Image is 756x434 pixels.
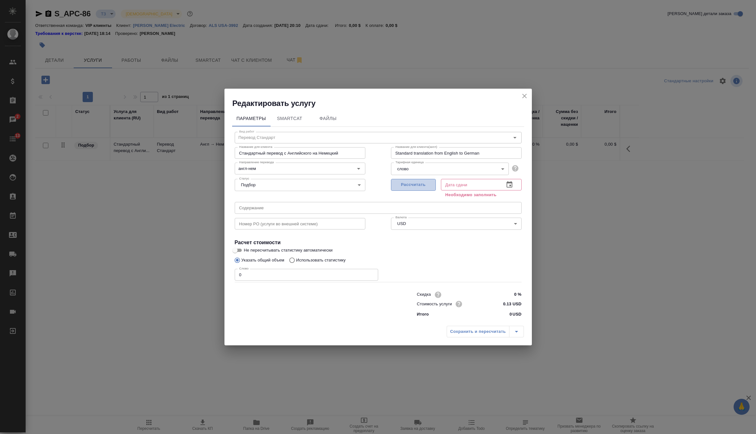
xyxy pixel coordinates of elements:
button: USD [395,221,408,226]
div: split button [447,326,524,337]
input: ✎ Введи что-нибудь [497,299,521,309]
div: USD [391,218,522,230]
div: слово [391,163,509,175]
p: Указать общий объем [241,257,284,263]
span: Не пересчитывать статистику автоматически [244,247,333,253]
p: Итого [417,311,429,317]
button: слово [395,166,411,172]
span: SmartCat [274,115,305,123]
p: USD [513,311,522,317]
p: Использовать статистику [296,257,346,263]
h4: Расчет стоимости [235,239,522,246]
p: Необходимо заполнить [445,192,517,198]
input: ✎ Введи что-нибудь [497,290,521,299]
button: Рассчитать [391,179,436,191]
p: Стоимость услуги [417,301,452,307]
div: Подбор [235,179,365,191]
button: close [520,91,529,101]
button: Подбор [239,182,258,188]
h2: Редактировать услугу [232,98,532,108]
button: Open [354,164,363,173]
span: Параметры [236,115,267,123]
p: 0 [509,311,512,317]
span: Файлы [313,115,344,123]
p: Скидка [417,291,431,298]
span: Рассчитать [394,181,432,189]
